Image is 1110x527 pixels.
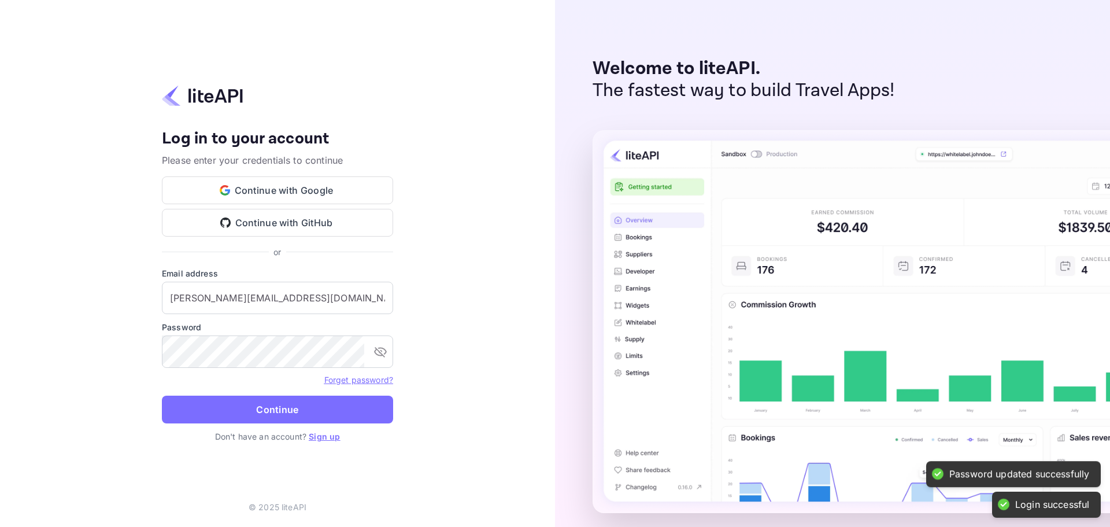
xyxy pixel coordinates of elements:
[162,430,393,443] p: Don't have an account?
[162,321,393,333] label: Password
[162,267,393,279] label: Email address
[249,501,306,513] p: © 2025 liteAPI
[162,129,393,149] h4: Log in to your account
[593,80,895,102] p: The fastest way to build Travel Apps!
[324,374,393,385] a: Forget password?
[162,209,393,237] button: Continue with GitHub
[1015,499,1089,511] div: Login successful
[162,176,393,204] button: Continue with Google
[309,432,340,441] a: Sign up
[162,282,393,314] input: Enter your email address
[162,153,393,167] p: Please enter your credentials to continue
[324,375,393,385] a: Forget password?
[369,340,392,363] button: toggle password visibility
[162,396,393,423] button: Continue
[273,246,281,258] p: or
[593,58,895,80] p: Welcome to liteAPI.
[162,84,243,107] img: liteapi
[949,468,1089,480] div: Password updated successfully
